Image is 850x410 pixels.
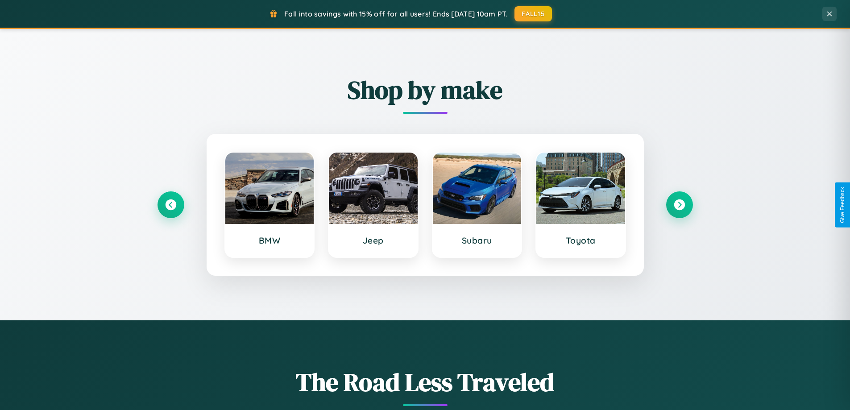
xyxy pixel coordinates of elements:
div: Give Feedback [839,187,846,223]
h3: Jeep [338,235,409,246]
h3: Subaru [442,235,513,246]
span: Fall into savings with 15% off for all users! Ends [DATE] 10am PT. [284,9,508,18]
h2: Shop by make [158,73,693,107]
h3: BMW [234,235,305,246]
h3: Toyota [545,235,616,246]
h1: The Road Less Traveled [158,365,693,399]
button: FALL15 [514,6,552,21]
